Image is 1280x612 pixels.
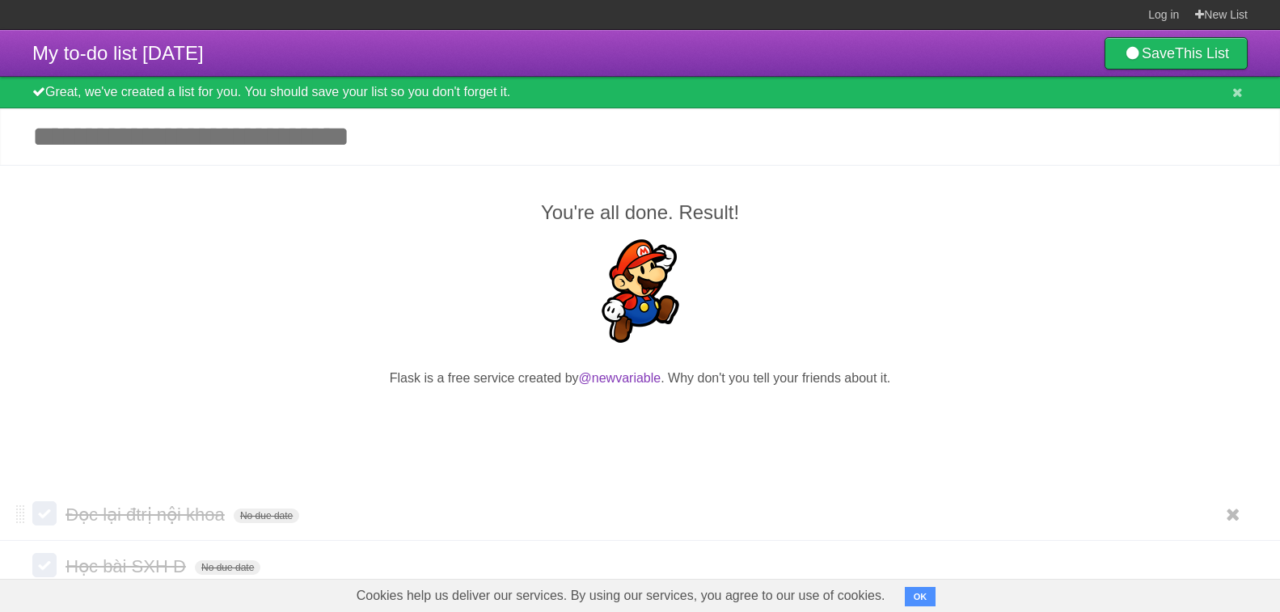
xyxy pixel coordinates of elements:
iframe: X Post Button [611,408,670,431]
span: My to-do list [DATE] [32,42,204,64]
img: Super Mario [589,239,692,343]
span: No due date [195,560,260,575]
button: OK [905,587,936,606]
b: This List [1175,45,1229,61]
h2: You're all done. Result! [32,198,1248,227]
span: No due date [234,509,299,523]
p: Flask is a free service created by . Why don't you tell your friends about it. [32,369,1248,388]
span: Đọc lại đtrị nội khoa [65,504,229,525]
a: SaveThis List [1105,37,1248,70]
label: Done [32,553,57,577]
label: Done [32,501,57,525]
span: Học bài SXH D [65,556,190,576]
span: Cookies help us deliver our services. By using our services, you agree to our use of cookies. [340,580,902,612]
a: @newvariable [579,371,661,385]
